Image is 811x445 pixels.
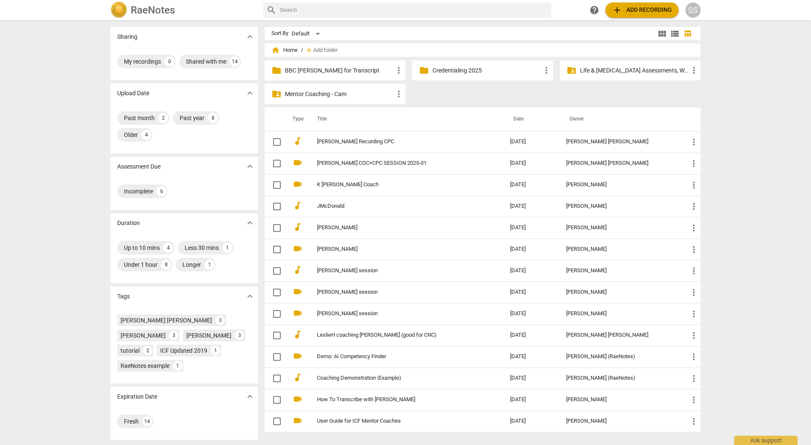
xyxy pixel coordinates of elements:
[266,5,277,15] span: search
[158,113,168,123] div: 2
[293,244,303,254] span: videocam
[503,324,559,346] td: [DATE]
[293,136,303,146] span: audiotrack
[117,32,137,41] p: Sharing
[566,160,675,166] div: [PERSON_NAME] [PERSON_NAME]
[117,219,140,228] p: Duration
[566,182,675,188] div: [PERSON_NAME]
[566,418,675,424] div: [PERSON_NAME]
[317,246,480,252] a: [PERSON_NAME]
[317,332,480,338] a: LeslieH coaching [PERSON_NAME] (good for CNC)
[271,89,282,99] span: folder_shared
[317,139,480,145] a: [PERSON_NAME] Recording CPC
[689,287,699,298] span: more_vert
[567,65,577,75] span: folder_shared
[317,182,480,188] a: K [PERSON_NAME] Coach
[185,244,219,252] div: Less 30 mins
[204,260,215,270] div: 1
[141,130,151,140] div: 4
[215,316,225,325] div: 3
[681,27,694,40] button: Table view
[317,203,480,209] a: JMcDonald
[244,87,256,99] button: Show more
[419,65,429,75] span: folder
[689,223,699,233] span: more_vert
[121,316,212,324] div: [PERSON_NAME] [PERSON_NAME]
[211,346,220,355] div: 1
[208,113,218,123] div: 8
[180,114,204,122] div: Past year
[285,66,394,75] p: BBC Jean Demos for Transcript
[566,311,675,317] div: [PERSON_NAME]
[293,158,303,168] span: videocam
[394,89,404,99] span: more_vert
[293,222,303,232] span: audiotrack
[244,290,256,303] button: Show more
[280,3,548,17] input: Search
[656,27,669,40] button: Tile view
[245,291,255,301] span: expand_more
[173,361,182,370] div: 1
[566,375,675,381] div: [PERSON_NAME] (RaeNotes)
[503,410,559,432] td: [DATE]
[559,107,682,131] th: Owner
[124,260,158,269] div: Under 1 hour
[124,57,161,66] div: My recordings
[183,260,201,269] div: Longer
[689,244,699,255] span: more_vert
[587,3,602,18] a: Help
[503,174,559,196] td: [DATE]
[689,65,699,75] span: more_vert
[689,137,699,147] span: more_vert
[186,57,226,66] div: Shared with me
[286,107,307,131] th: Type
[566,397,675,403] div: [PERSON_NAME]
[293,201,303,211] span: audiotrack
[685,3,701,18] button: SS
[689,180,699,190] span: more_vert
[307,107,503,131] th: Title
[503,303,559,324] td: [DATE]
[503,281,559,303] td: [DATE]
[566,354,675,360] div: [PERSON_NAME] (RaeNotes)
[566,289,675,295] div: [PERSON_NAME]
[110,2,127,19] img: Logo
[503,196,559,217] td: [DATE]
[293,308,303,318] span: videocam
[292,27,323,40] div: Default
[244,30,256,43] button: Show more
[684,29,692,38] span: table_chart
[541,65,551,75] span: more_vert
[689,266,699,276] span: more_vert
[235,331,244,340] div: 3
[245,391,255,402] span: expand_more
[293,330,303,340] span: audiotrack
[689,373,699,383] span: more_vert
[689,395,699,405] span: more_vert
[612,5,672,15] span: Add recording
[503,346,559,367] td: [DATE]
[301,47,303,54] span: /
[689,309,699,319] span: more_vert
[186,331,231,340] div: [PERSON_NAME]
[317,268,480,274] a: [PERSON_NAME] session
[245,161,255,172] span: expand_more
[117,292,130,301] p: Tags
[245,88,255,98] span: expand_more
[121,346,140,355] div: tutorial
[156,186,166,196] div: 6
[293,287,303,297] span: videocam
[317,311,480,317] a: [PERSON_NAME] session
[566,246,675,252] div: [PERSON_NAME]
[689,330,699,340] span: more_vert
[566,332,675,338] div: [PERSON_NAME] [PERSON_NAME]
[503,389,559,410] td: [DATE]
[503,239,559,260] td: [DATE]
[161,260,171,270] div: 8
[244,160,256,173] button: Show more
[305,46,313,54] span: add
[394,65,404,75] span: more_vert
[244,217,256,229] button: Show more
[117,89,149,98] p: Upload Date
[317,289,480,295] a: [PERSON_NAME] session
